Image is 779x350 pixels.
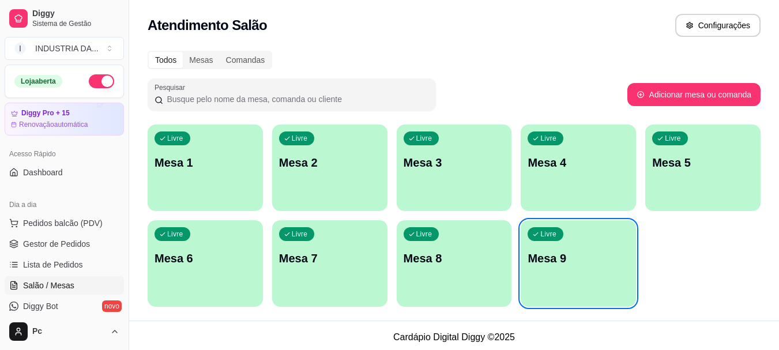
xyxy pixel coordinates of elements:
div: INDUSTRIA DA ... [35,43,99,54]
h2: Atendimento Salão [148,16,267,35]
div: Todos [149,52,183,68]
button: Adicionar mesa ou comanda [627,83,761,106]
p: Livre [540,229,556,239]
span: Pc [32,326,106,337]
article: Renovação automática [19,120,88,129]
span: Dashboard [23,167,63,178]
div: Mesas [183,52,219,68]
button: LivreMesa 5 [645,125,761,211]
span: Diggy [32,9,119,19]
span: Diggy Bot [23,300,58,312]
button: LivreMesa 9 [521,220,636,307]
a: Diggy Pro + 15Renovaçãoautomática [5,103,124,136]
button: LivreMesa 1 [148,125,263,211]
a: Gestor de Pedidos [5,235,124,253]
button: LivreMesa 7 [272,220,387,307]
p: Mesa 2 [279,155,381,171]
p: Mesa 5 [652,155,754,171]
p: Mesa 4 [528,155,629,171]
p: Livre [540,134,556,143]
article: Diggy Pro + 15 [21,109,70,118]
p: Livre [292,229,308,239]
a: Dashboard [5,163,124,182]
a: Lista de Pedidos [5,255,124,274]
div: Acesso Rápido [5,145,124,163]
label: Pesquisar [155,82,189,92]
span: Lista de Pedidos [23,259,83,270]
p: Mesa 1 [155,155,256,171]
button: Configurações [675,14,761,37]
p: Livre [167,134,183,143]
button: LivreMesa 2 [272,125,387,211]
p: Mesa 7 [279,250,381,266]
div: Comandas [220,52,272,68]
p: Livre [416,134,432,143]
button: LivreMesa 6 [148,220,263,307]
p: Livre [292,134,308,143]
p: Mesa 6 [155,250,256,266]
input: Pesquisar [163,93,429,105]
button: Pc [5,318,124,345]
button: Alterar Status [89,74,114,88]
button: LivreMesa 3 [397,125,512,211]
span: Gestor de Pedidos [23,238,90,250]
span: Salão / Mesas [23,280,74,291]
p: Livre [665,134,681,143]
div: Loja aberta [14,75,62,88]
p: Livre [167,229,183,239]
a: DiggySistema de Gestão [5,5,124,32]
p: Livre [416,229,432,239]
p: Mesa 9 [528,250,629,266]
span: I [14,43,26,54]
p: Mesa 8 [404,250,505,266]
span: Pedidos balcão (PDV) [23,217,103,229]
a: Salão / Mesas [5,276,124,295]
button: LivreMesa 4 [521,125,636,211]
a: Diggy Botnovo [5,297,124,315]
button: LivreMesa 8 [397,220,512,307]
div: Dia a dia [5,195,124,214]
button: Pedidos balcão (PDV) [5,214,124,232]
button: Select a team [5,37,124,60]
span: Sistema de Gestão [32,19,119,28]
p: Mesa 3 [404,155,505,171]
